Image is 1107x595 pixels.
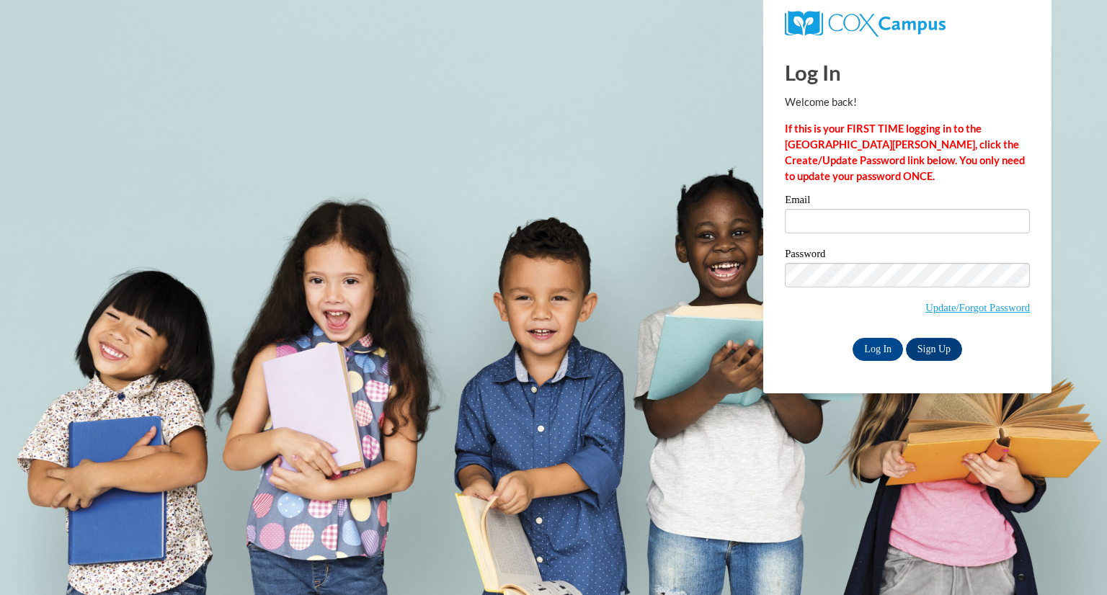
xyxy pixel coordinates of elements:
h1: Log In [785,58,1030,87]
img: COX Campus [785,11,946,37]
input: Log In [853,338,903,361]
label: Password [785,249,1030,263]
label: Email [785,194,1030,209]
strong: If this is your FIRST TIME logging in to the [GEOGRAPHIC_DATA][PERSON_NAME], click the Create/Upd... [785,122,1025,182]
p: Welcome back! [785,94,1030,110]
a: Update/Forgot Password [925,302,1030,313]
a: COX Campus [785,17,946,29]
a: Sign Up [906,338,962,361]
